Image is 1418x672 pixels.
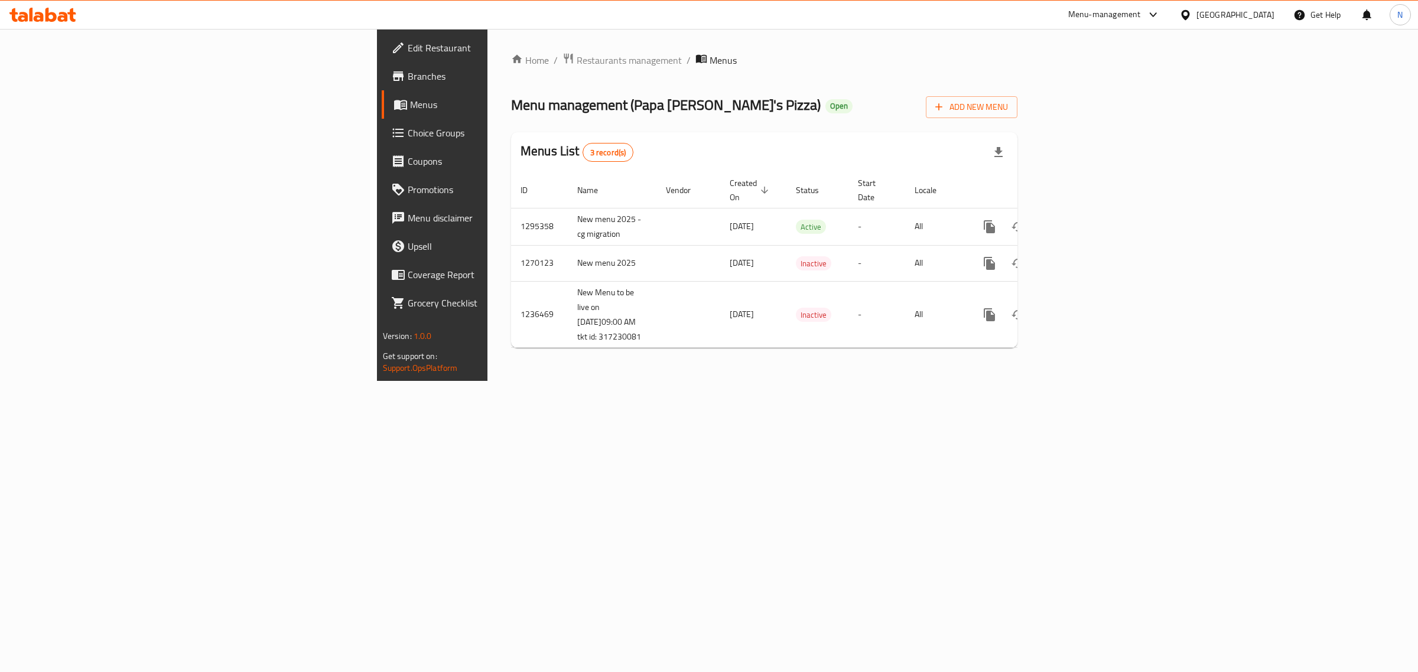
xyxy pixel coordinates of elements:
[915,183,952,197] span: Locale
[408,126,604,140] span: Choice Groups
[796,257,831,270] span: Inactive
[926,96,1017,118] button: Add New Menu
[848,281,905,348] td: -
[383,360,458,376] a: Support.OpsPlatform
[1004,249,1032,278] button: Change Status
[382,62,614,90] a: Branches
[583,147,633,158] span: 3 record(s)
[511,53,1017,68] nav: breadcrumb
[408,154,604,168] span: Coupons
[905,281,966,348] td: All
[975,301,1004,329] button: more
[975,213,1004,241] button: more
[935,100,1008,115] span: Add New Menu
[383,348,437,364] span: Get support on:
[975,249,1004,278] button: more
[382,260,614,289] a: Coverage Report
[796,220,826,234] span: Active
[848,245,905,281] td: -
[687,53,691,67] li: /
[382,289,614,317] a: Grocery Checklist
[825,99,853,113] div: Open
[1068,8,1141,22] div: Menu-management
[382,175,614,204] a: Promotions
[905,245,966,281] td: All
[666,183,706,197] span: Vendor
[408,211,604,225] span: Menu disclaimer
[562,53,682,68] a: Restaurants management
[577,183,613,197] span: Name
[1004,301,1032,329] button: Change Status
[383,328,412,344] span: Version:
[730,176,772,204] span: Created On
[382,232,614,260] a: Upsell
[984,138,1013,167] div: Export file
[825,101,853,111] span: Open
[730,255,754,270] span: [DATE]
[858,176,891,204] span: Start Date
[848,208,905,245] td: -
[382,90,614,119] a: Menus
[796,256,831,270] div: Inactive
[710,53,737,67] span: Menus
[521,142,633,162] h2: Menus List
[730,306,754,322] span: [DATE]
[414,328,432,344] span: 1.0.0
[730,218,754,234] span: [DATE]
[1397,8,1403,21] span: N
[382,119,614,147] a: Choice Groups
[1196,8,1274,21] div: [GEOGRAPHIC_DATA]
[511,172,1098,348] table: enhanced table
[796,183,834,197] span: Status
[382,34,614,62] a: Edit Restaurant
[966,172,1098,208] th: Actions
[577,53,682,67] span: Restaurants management
[408,296,604,310] span: Grocery Checklist
[408,182,604,197] span: Promotions
[408,69,604,83] span: Branches
[410,97,604,112] span: Menus
[408,41,604,55] span: Edit Restaurant
[1004,213,1032,241] button: Change Status
[583,143,634,162] div: Total records count
[408,268,604,282] span: Coverage Report
[408,239,604,253] span: Upsell
[382,204,614,232] a: Menu disclaimer
[905,208,966,245] td: All
[511,92,821,118] span: Menu management ( Papa [PERSON_NAME]'s Pizza )
[796,308,831,322] span: Inactive
[521,183,543,197] span: ID
[382,147,614,175] a: Coupons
